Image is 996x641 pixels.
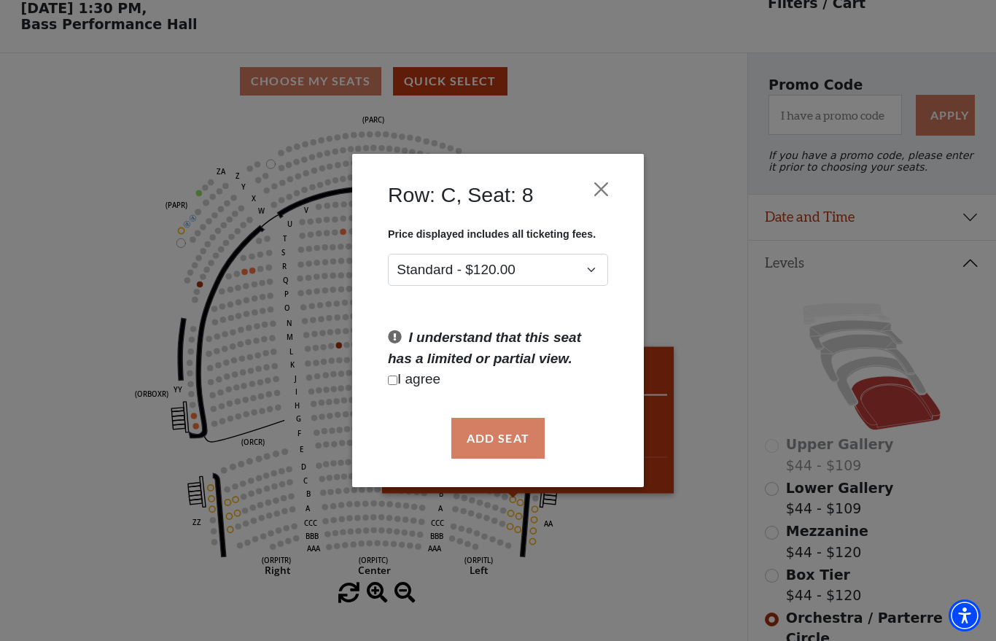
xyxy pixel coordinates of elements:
[388,369,608,390] p: I agree
[388,376,397,385] input: Checkbox field
[588,175,615,203] button: Close
[388,327,608,369] p: I understand that this seat has a limited or partial view.
[388,228,608,240] p: Price displayed includes all ticketing fees.
[388,182,534,207] h4: Row: C, Seat: 8
[949,599,981,632] div: Accessibility Menu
